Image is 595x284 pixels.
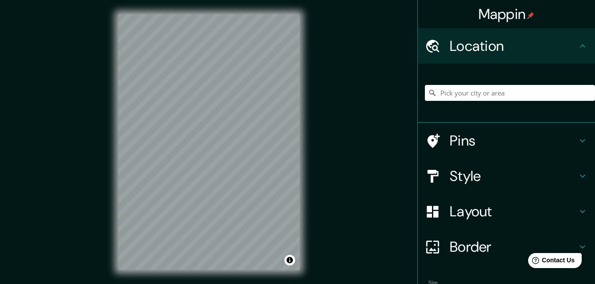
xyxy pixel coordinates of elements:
[418,123,595,158] div: Pins
[284,255,295,265] button: Toggle attribution
[418,158,595,194] div: Style
[418,229,595,265] div: Border
[118,14,299,270] canvas: Map
[450,37,577,55] h4: Location
[450,132,577,150] h4: Pins
[450,203,577,220] h4: Layout
[527,12,534,19] img: pin-icon.png
[478,5,535,23] h4: Mappin
[450,167,577,185] h4: Style
[418,28,595,64] div: Location
[418,194,595,229] div: Layout
[450,238,577,256] h4: Border
[425,85,595,101] input: Pick your city or area
[516,249,585,274] iframe: Help widget launcher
